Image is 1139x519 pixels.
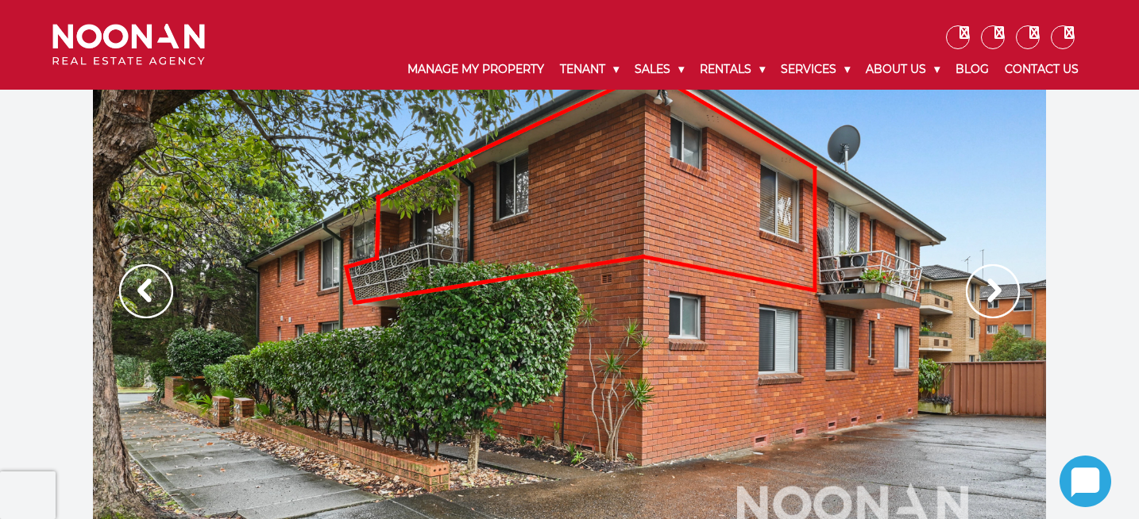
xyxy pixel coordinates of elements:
a: Rentals [692,49,773,90]
a: Sales [627,49,692,90]
img: Noonan Real Estate Agency [52,24,205,66]
img: Arrow slider [119,264,173,318]
a: About Us [858,49,948,90]
img: Arrow slider [966,264,1020,318]
a: Blog [948,49,997,90]
a: Contact Us [997,49,1087,90]
a: Manage My Property [400,49,552,90]
a: Services [773,49,858,90]
a: Tenant [552,49,627,90]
